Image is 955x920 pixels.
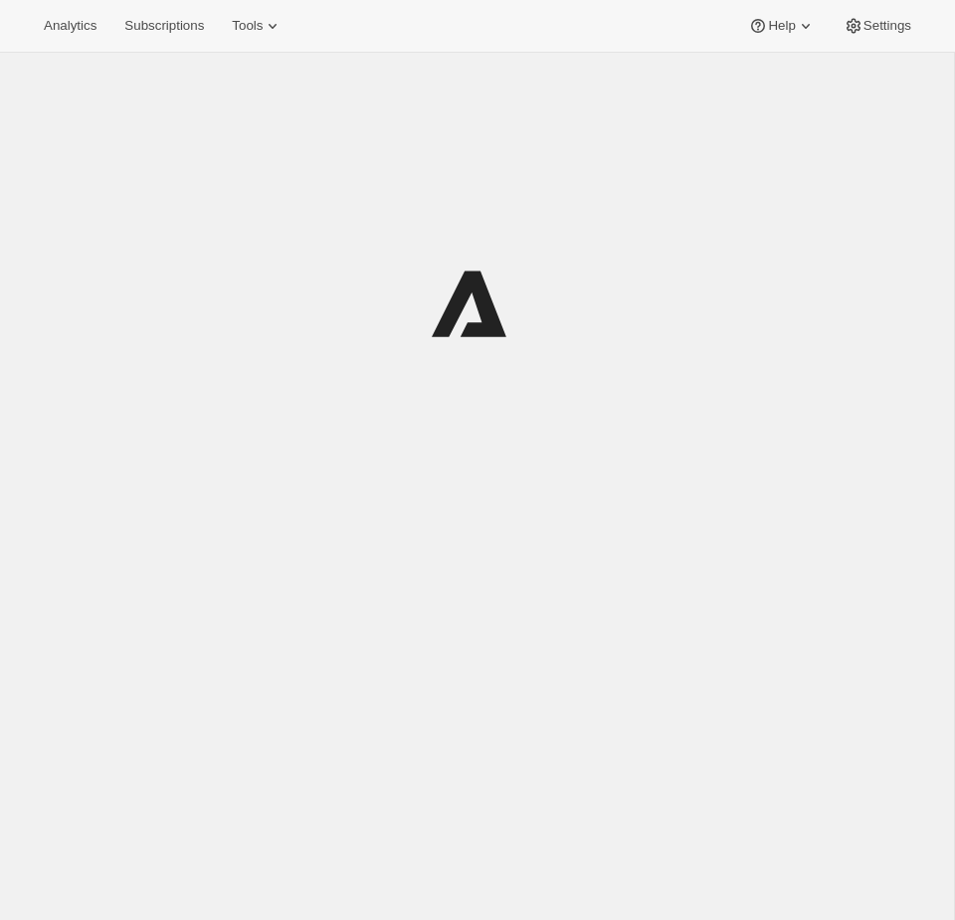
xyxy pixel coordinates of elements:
button: Subscriptions [112,12,216,40]
span: Subscriptions [124,18,204,34]
button: Tools [220,12,294,40]
span: Help [768,18,795,34]
button: Analytics [32,12,108,40]
span: Tools [232,18,263,34]
button: Help [736,12,827,40]
span: Settings [863,18,911,34]
button: Settings [832,12,923,40]
span: Analytics [44,18,96,34]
